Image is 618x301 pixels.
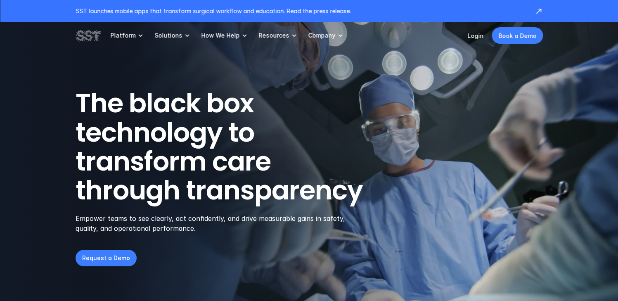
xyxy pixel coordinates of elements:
h1: The black box technology to transform care through transparency [76,89,403,205]
a: Login [467,32,483,39]
p: Company [308,32,335,39]
p: Solutions [154,32,182,39]
p: Resources [258,32,289,39]
a: Platform [110,22,144,49]
p: Platform [110,32,135,39]
p: Request a Demo [82,254,130,262]
p: Empower teams to see clearly, act confidently, and drive measurable gains in safety, quality, and... [76,213,356,233]
a: Book a Demo [492,27,543,44]
img: SST logo [76,28,100,43]
p: SST launches mobile apps that transform surgical workflow and education. Read the press release. [76,7,526,15]
a: Request a Demo [76,250,137,266]
p: Book a Demo [498,31,536,40]
p: How We Help [201,32,239,39]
